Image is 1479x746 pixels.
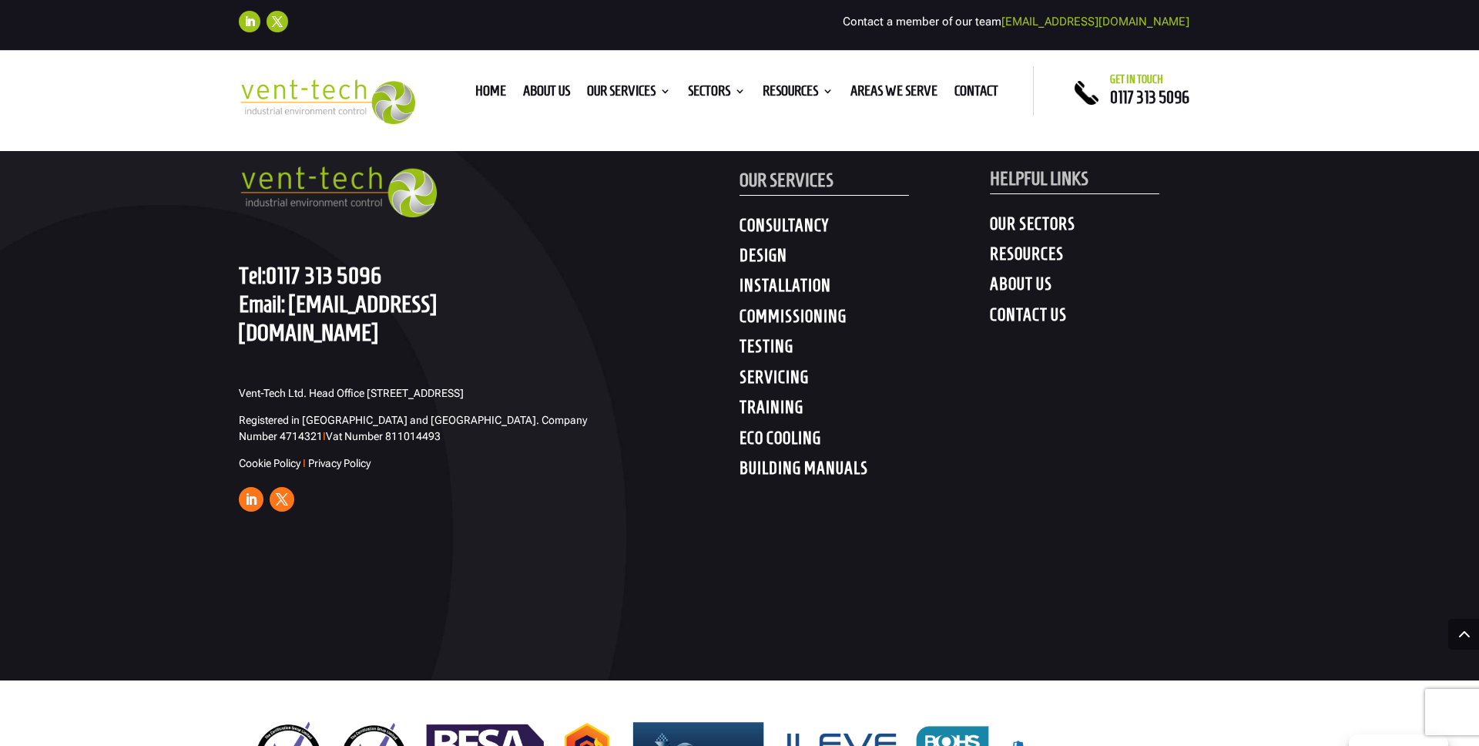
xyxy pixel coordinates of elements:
a: Sectors [688,86,746,102]
a: Resources [763,86,833,102]
a: Cookie Policy [239,457,300,469]
h4: ABOUT US [990,274,1240,301]
span: Tel: [239,262,266,288]
a: Tel:0117 313 5096 [239,262,382,288]
a: Home [475,86,506,102]
a: Areas We Serve [850,86,937,102]
span: Email: [239,291,285,317]
h4: TESTING [739,336,990,364]
h4: COMMISSIONING [739,306,990,334]
span: Vent-Tech Ltd. Head Office [STREET_ADDRESS] [239,387,464,399]
a: [EMAIL_ADDRESS][DOMAIN_NAME] [1001,15,1189,29]
a: Follow on X [270,487,294,512]
h4: SERVICING [739,367,990,395]
span: Registered in [GEOGRAPHIC_DATA] and [GEOGRAPHIC_DATA]. Company Number 4714321 Vat Number 811014493 [239,414,587,442]
h4: ECO COOLING [739,428,990,455]
h4: BUILDING MANUALS [739,458,990,486]
span: Get in touch [1110,73,1163,86]
img: 2023-09-27T08_35_16.549ZVENT-TECH---Clear-background [239,79,415,125]
span: Contact a member of our team [843,15,1189,29]
span: I [323,430,326,442]
h4: TRAINING [739,397,990,425]
a: [EMAIL_ADDRESS][DOMAIN_NAME] [239,291,437,345]
a: Our Services [587,86,671,102]
span: I [303,457,306,469]
h4: DESIGN [739,245,990,273]
h4: CONSULTANCY [739,215,990,243]
a: Follow on X [267,11,288,32]
a: 0117 313 5096 [1110,88,1189,106]
h4: RESOURCES [990,244,1240,271]
h4: OUR SECTORS [990,213,1240,241]
h4: CONTACT US [990,304,1240,332]
span: HELPFUL LINKS [990,168,1088,189]
a: Contact [954,86,998,102]
a: Follow on LinkedIn [239,487,263,512]
span: OUR SERVICES [739,170,833,190]
a: Privacy Policy [308,457,371,469]
h4: INSTALLATION [739,275,990,303]
a: About us [523,86,570,102]
a: Follow on LinkedIn [239,11,260,32]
